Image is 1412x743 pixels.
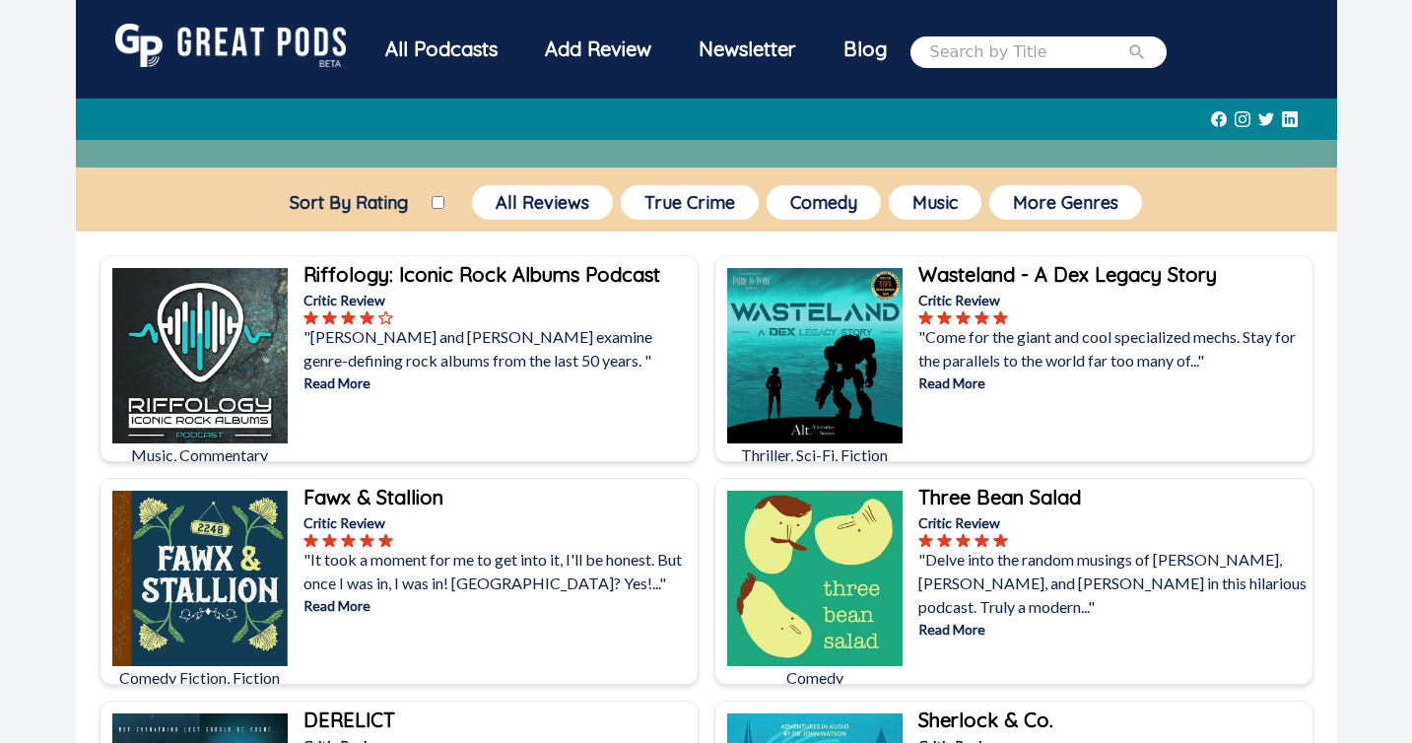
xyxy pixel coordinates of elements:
a: Add Review [521,24,675,75]
p: "Come for the giant and cool specialized mechs. Stay for the parallels to the world far too many ... [918,325,1309,372]
p: Critic Review [918,290,1309,310]
b: DERELICT [303,708,395,732]
p: "It took a moment for me to get into it, I'll be honest. But once I was in, I was in! [GEOGRAPHIC... [303,548,694,595]
p: Comedy [727,666,903,690]
a: Newsletter [675,24,820,80]
p: "[PERSON_NAME] and [PERSON_NAME] examine genre-defining rock albums from the last 50 years. " [303,325,694,372]
div: Newsletter [675,24,820,75]
a: Riffology: Iconic Rock Albums PodcastMusic, CommentaryRiffology: Iconic Rock Albums PodcastCritic... [100,255,699,462]
a: Music [885,181,985,224]
p: Read More [303,595,694,616]
a: Comedy [763,181,885,224]
button: All Reviews [472,185,613,220]
button: Music [889,185,981,220]
a: All Podcasts [362,24,521,80]
p: Read More [918,619,1309,640]
a: All Reviews [468,181,617,224]
input: Search by Title [930,40,1127,64]
p: Read More [918,372,1309,393]
a: True Crime [617,181,763,224]
img: GreatPods [115,24,346,67]
img: Riffology: Iconic Rock Albums Podcast [112,268,288,443]
b: Wasteland - A Dex Legacy Story [918,262,1217,287]
b: Three Bean Salad [918,485,1081,509]
p: Critic Review [918,512,1309,533]
p: Read More [303,372,694,393]
a: Wasteland - A Dex Legacy StoryThriller, Sci-Fi, FictionWasteland - A Dex Legacy StoryCritic Revie... [714,255,1313,462]
p: Critic Review [303,290,694,310]
img: Three Bean Salad [727,491,903,666]
a: Blog [820,24,910,75]
p: Comedy Fiction, Fiction [112,666,288,690]
label: Sort By Rating [266,191,432,214]
img: Fawx & Stallion [112,491,288,666]
img: Wasteland - A Dex Legacy Story [727,268,903,443]
b: Fawx & Stallion [303,485,443,509]
a: Three Bean SaladComedyThree Bean SaladCritic Review"Delve into the random musings of [PERSON_NAME... [714,478,1313,685]
b: Sherlock & Co. [918,708,1053,732]
button: True Crime [621,185,759,220]
b: Riffology: Iconic Rock Albums Podcast [303,262,660,287]
button: More Genres [989,185,1142,220]
p: "Delve into the random musings of [PERSON_NAME], [PERSON_NAME], and [PERSON_NAME] in this hilario... [918,548,1309,619]
button: Comedy [767,185,881,220]
p: Thriller, Sci-Fi, Fiction [727,443,903,467]
a: Fawx & StallionComedy Fiction, FictionFawx & StallionCritic Review"It took a moment for me to get... [100,478,699,685]
div: All Podcasts [362,24,521,75]
p: Music, Commentary [112,443,288,467]
p: Critic Review [303,512,694,533]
